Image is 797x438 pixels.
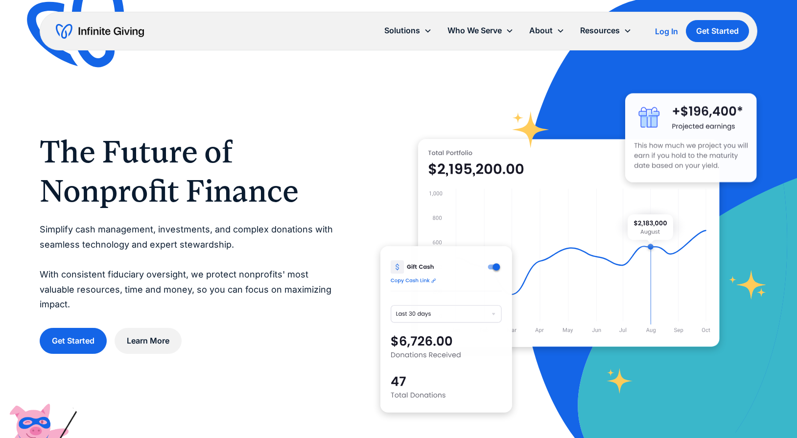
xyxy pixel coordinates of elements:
[521,20,572,41] div: About
[447,24,502,37] div: Who We Serve
[729,270,767,300] img: fundraising star
[418,139,720,347] img: nonprofit donation platform
[572,20,639,41] div: Resources
[580,24,620,37] div: Resources
[56,23,144,39] a: home
[384,24,420,37] div: Solutions
[40,222,341,312] p: Simplify cash management, investments, and complex donations with seamless technology and expert ...
[115,328,182,354] a: Learn More
[686,20,749,42] a: Get Started
[529,24,553,37] div: About
[380,246,512,413] img: donation software for nonprofits
[655,27,678,35] div: Log In
[655,25,678,37] a: Log In
[376,20,440,41] div: Solutions
[40,132,341,210] h1: The Future of Nonprofit Finance
[40,328,107,354] a: Get Started
[440,20,521,41] div: Who We Serve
